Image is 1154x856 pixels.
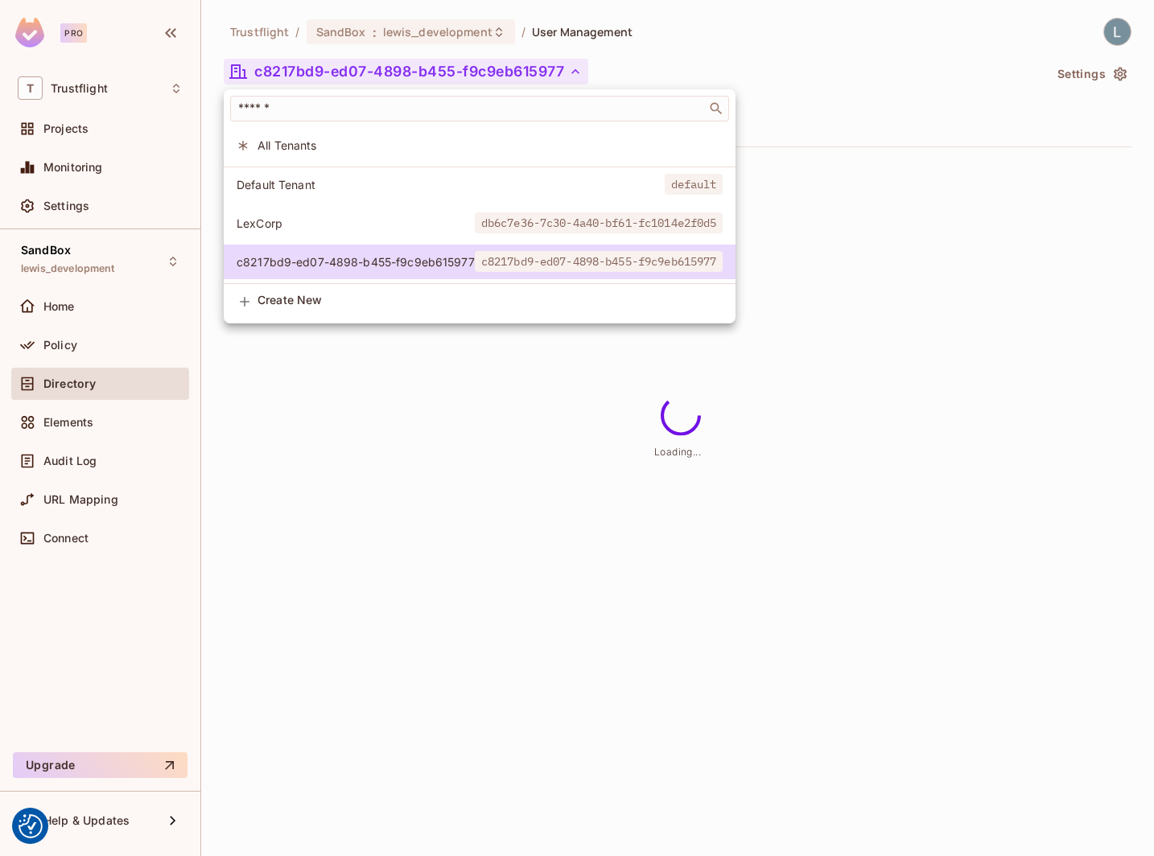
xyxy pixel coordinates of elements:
span: Default Tenant [237,177,665,192]
span: db6c7e36-7c30-4a40-bf61-fc1014e2f0d5 [475,212,723,233]
div: Show only users with a role in this tenant: c8217bd9-ed07-4898-b455-f9c9eb615977 [224,245,736,279]
span: c8217bd9-ed07-4898-b455-f9c9eb615977 [237,254,475,270]
span: default [665,174,723,195]
span: All Tenants [258,138,723,153]
button: Consent Preferences [19,814,43,838]
div: Show only users with a role in this tenant: Default Tenant [224,167,736,202]
span: c8217bd9-ed07-4898-b455-f9c9eb615977 [475,251,723,272]
span: LexCorp [237,216,475,231]
span: Create New [258,294,723,307]
img: Revisit consent button [19,814,43,838]
div: Show only users with a role in this tenant: LexCorp [224,206,736,241]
